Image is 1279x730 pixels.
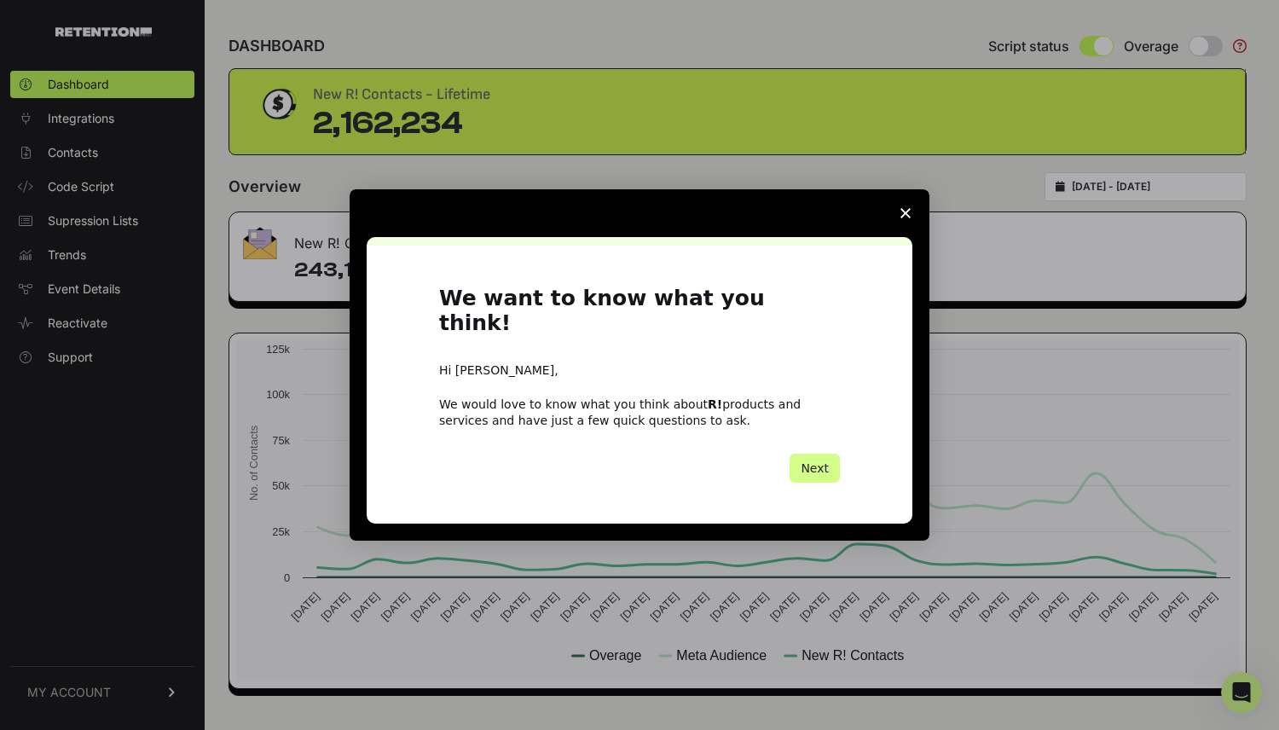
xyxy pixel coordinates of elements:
h1: We want to know what you think! [439,287,840,345]
span: Close survey [882,189,929,237]
div: Hi [PERSON_NAME], [439,362,840,379]
button: Next [790,454,840,483]
b: R! [708,397,722,411]
div: We would love to know what you think about products and services and have just a few quick questi... [439,397,840,427]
